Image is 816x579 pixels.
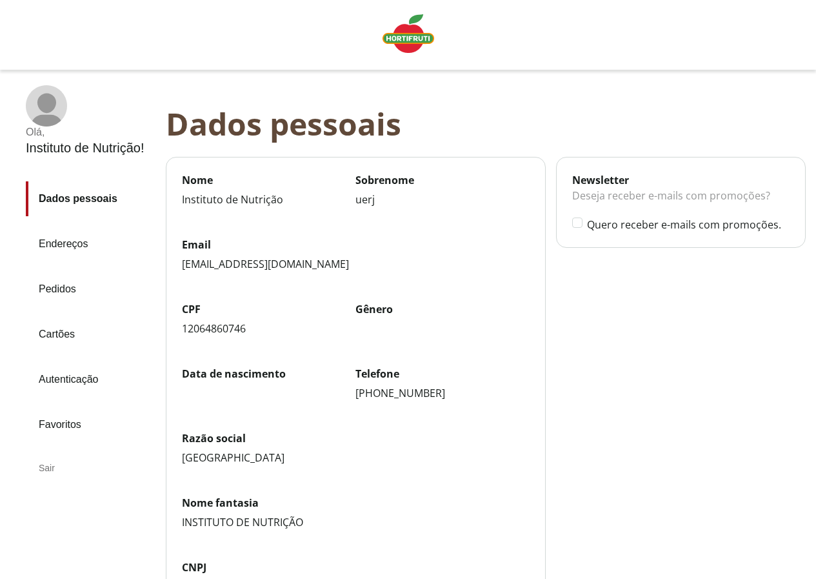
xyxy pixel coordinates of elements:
[355,302,529,316] label: Gênero
[355,367,529,381] label: Telefone
[182,496,530,510] label: Nome fantasia
[182,321,355,336] div: 12064860746
[182,257,530,271] div: [EMAIL_ADDRESS][DOMAIN_NAME]
[182,431,530,445] label: Razão social
[572,173,790,187] div: Newsletter
[26,181,155,216] a: Dados pessoais
[383,14,434,53] img: Logo
[355,173,529,187] label: Sobrenome
[182,173,355,187] label: Nome
[182,451,530,465] div: [GEOGRAPHIC_DATA]
[182,238,530,252] label: Email
[355,386,529,400] div: [PHONE_NUMBER]
[26,362,155,397] a: Autenticação
[26,227,155,261] a: Endereços
[166,106,816,141] div: Dados pessoais
[572,187,790,217] div: Deseja receber e-mails com promoções?
[377,9,439,61] a: Logo
[182,302,355,316] label: CPF
[26,141,144,156] div: Instituto de Nutrição !
[182,367,355,381] label: Data de nascimento
[587,218,790,232] label: Quero receber e-mails com promoções.
[26,127,144,138] div: Olá ,
[182,560,530,574] label: CNPJ
[182,515,530,529] div: INSTITUTO DE NUTRIÇÃO
[26,317,155,352] a: Cartões
[355,192,529,207] div: uerj
[182,192,355,207] div: Instituto de Nutrição
[26,407,155,442] a: Favoritos
[26,272,155,307] a: Pedidos
[26,452,155,483] div: Sair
